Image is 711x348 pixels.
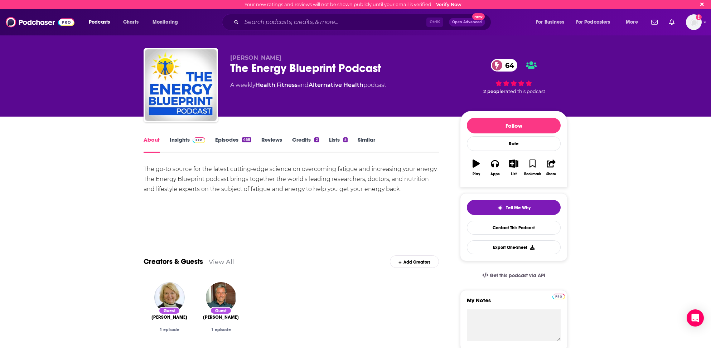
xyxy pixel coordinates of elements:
div: 1 episode [201,327,241,332]
div: 2 [314,137,319,142]
a: 64 [491,59,518,72]
a: View All [209,258,234,265]
span: and [298,82,309,88]
div: The go-to source for the latest cutting-edge science on overcoming fatigue and increasing your en... [144,164,439,194]
div: Add Creators [390,255,439,268]
a: InsightsPodchaser Pro [170,136,205,153]
button: Play [467,155,485,181]
img: tell me why sparkle [497,205,503,211]
div: List [511,172,517,176]
button: open menu [571,16,621,28]
span: For Business [536,17,564,27]
div: 64 2 peoplerated this podcast [460,54,567,99]
img: Podchaser - Follow, Share and Rate Podcasts [6,15,74,29]
a: Fitness [276,82,298,88]
span: Monitoring [153,17,178,27]
svg: Email not verified [696,14,702,20]
div: 5 [343,137,348,142]
a: Charts [118,16,143,28]
div: Apps [490,172,500,176]
a: Show notifications dropdown [648,16,661,28]
span: [PERSON_NAME] [203,314,239,320]
a: Pro website [552,293,565,299]
button: open menu [147,16,187,28]
button: Export One-Sheet [467,240,561,254]
a: Reviews [261,136,282,153]
a: Get this podcast via API [477,267,551,284]
a: Episodes468 [215,136,251,153]
button: List [504,155,523,181]
a: Verify Now [436,2,461,7]
div: Share [546,172,556,176]
button: tell me why sparkleTell Me Why [467,200,561,215]
div: A weekly podcast [230,81,386,89]
button: Apps [485,155,504,181]
span: Ctrl K [426,18,443,27]
div: Open Intercom Messenger [687,309,704,327]
span: rated this podcast [504,89,545,94]
a: Contact This Podcast [467,221,561,235]
span: [PERSON_NAME] [151,314,187,320]
a: Dr. Sherri Tenpenny [151,314,187,320]
div: Play [473,172,480,176]
a: Dr. Patrick Vickers [203,314,239,320]
span: More [626,17,638,27]
a: Health [255,82,275,88]
button: Share [542,155,561,181]
button: open menu [621,16,647,28]
span: Charts [123,17,139,27]
span: New [472,13,485,20]
img: Podchaser Pro [552,294,565,299]
span: Tell Me Why [506,205,531,211]
a: Creators & Guests [144,257,203,266]
img: Dr. Patrick Vickers [206,282,236,313]
span: Logged in as BretAita [686,14,702,30]
div: 1 episode [149,327,189,332]
input: Search podcasts, credits, & more... [242,16,426,28]
img: User Profile [686,14,702,30]
span: For Podcasters [576,17,610,27]
span: [PERSON_NAME] [230,54,281,61]
img: Dr. Sherri Tenpenny [154,282,185,313]
div: Guest [210,307,232,314]
span: Podcasts [89,17,110,27]
img: The Energy Blueprint Podcast [145,49,217,121]
div: Rate [467,136,561,151]
div: Your new ratings and reviews will not be shown publicly until your email is verified. [245,2,461,7]
button: Follow [467,118,561,133]
div: Search podcasts, credits, & more... [229,14,498,30]
span: Open Advanced [452,20,482,24]
label: My Notes [467,297,561,309]
div: Bookmark [524,172,541,176]
button: open menu [531,16,573,28]
span: , [275,82,276,88]
span: 2 people [483,89,504,94]
span: Get this podcast via API [490,273,545,279]
a: Show notifications dropdown [666,16,677,28]
button: Bookmark [523,155,542,181]
a: Alternative Health [309,82,363,88]
div: 468 [242,137,251,142]
div: Guest [159,307,180,314]
a: Similar [358,136,375,153]
a: Credits2 [292,136,319,153]
a: About [144,136,160,153]
button: Show profile menu [686,14,702,30]
button: open menu [84,16,119,28]
a: Lists5 [329,136,348,153]
span: 64 [498,59,518,72]
button: Open AdvancedNew [449,18,485,26]
img: Podchaser Pro [193,137,205,143]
